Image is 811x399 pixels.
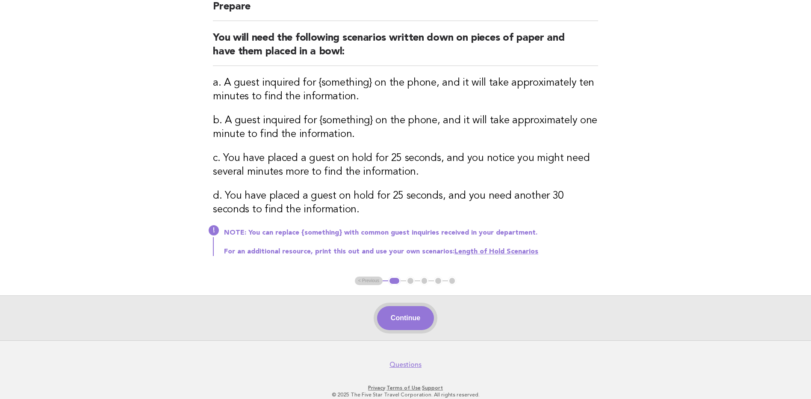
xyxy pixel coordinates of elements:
h3: b. A guest inquired for {something} on the phone, and it will take approximately one minute to fi... [213,114,598,141]
h3: c. You have placed a guest on hold for 25 seconds, and you notice you might need several minutes ... [213,152,598,179]
a: Privacy [368,385,385,391]
h3: d. You have placed a guest on hold for 25 seconds, and you need another 30 seconds to find the in... [213,189,598,217]
p: NOTE: You can replace {something} with common guest inquiries received in your department. [224,229,598,237]
h2: You will need the following scenarios written down on pieces of paper and have them placed in a b... [213,31,598,66]
p: For an additional resource, print this out and use your own scenarios: [224,247,598,256]
a: Length of Hold Scenarios [454,248,538,255]
a: Terms of Use [386,385,421,391]
h3: a. A guest inquired for {something} on the phone, and it will take approximately ten minutes to f... [213,76,598,104]
p: © 2025 The Five Star Travel Corporation. All rights reserved. [144,391,667,398]
button: 1 [388,277,401,285]
a: Questions [389,360,422,369]
p: · · [144,384,667,391]
a: Support [422,385,443,391]
button: Continue [377,306,434,330]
